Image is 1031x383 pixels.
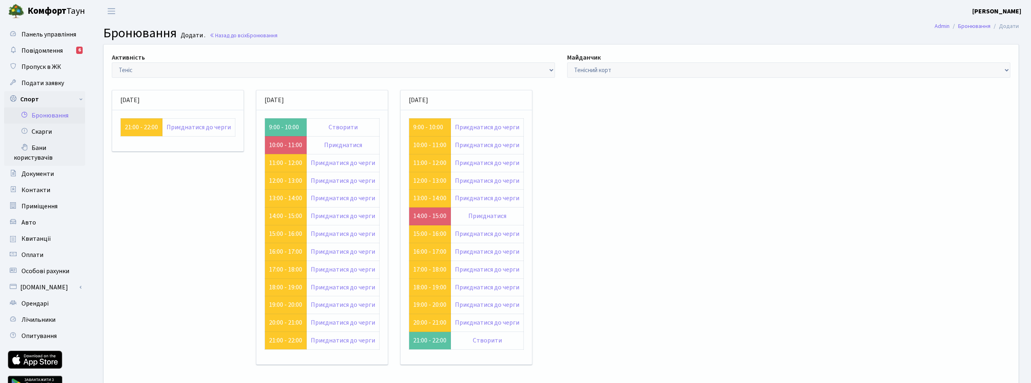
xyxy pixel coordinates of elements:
[311,158,375,167] a: Приєднатися до черги
[311,318,375,327] a: Приєднатися до черги
[269,212,302,220] a: 14:00 - 15:00
[269,336,302,345] a: 21:00 - 22:00
[4,107,85,124] a: Бронювання
[4,166,85,182] a: Документи
[21,218,36,227] span: Авто
[4,295,85,312] a: Орендарі
[21,267,69,276] span: Особові рахунки
[311,300,375,309] a: Приєднатися до черги
[21,30,76,39] span: Панель управління
[4,124,85,140] a: Скарги
[269,194,302,203] a: 13:00 - 14:00
[455,158,519,167] a: Приєднатися до черги
[413,176,446,185] a: 12:00 - 13:00
[28,4,85,18] span: Таун
[101,4,122,18] button: Переключити навігацію
[413,318,446,327] a: 20:00 - 21:00
[413,300,446,309] a: 19:00 - 20:00
[179,32,205,39] small: Додати .
[21,299,49,308] span: Орендарі
[21,332,57,340] span: Опитування
[269,229,302,238] a: 15:00 - 16:00
[311,212,375,220] a: Приєднатися до черги
[311,229,375,238] a: Приєднатися до черги
[413,194,446,203] a: 13:00 - 14:00
[4,214,85,231] a: Авто
[455,318,519,327] a: Приєднатися до черги
[21,250,43,259] span: Оплати
[4,26,85,43] a: Панель управління
[958,22,990,30] a: Бронювання
[4,328,85,344] a: Опитування
[311,265,375,274] a: Приєднатися до черги
[209,32,277,39] a: Назад до всіхБронювання
[269,141,302,150] a: 10:00 - 11:00
[329,123,358,132] a: Створити
[413,212,446,220] a: 14:00 - 15:00
[922,18,1031,35] nav: breadcrumb
[269,176,302,185] a: 12:00 - 13:00
[4,231,85,247] a: Квитанції
[413,123,443,132] a: 9:00 - 10:00
[269,265,302,274] a: 17:00 - 18:00
[21,169,54,178] span: Документи
[413,283,446,292] a: 18:00 - 19:00
[455,283,519,292] a: Приєднатися до черги
[4,279,85,295] a: [DOMAIN_NAME]
[413,141,446,150] a: 10:00 - 11:00
[935,22,950,30] a: Admin
[21,315,55,324] span: Лічильники
[455,123,519,132] a: Приєднатися до черги
[455,141,519,150] a: Приєднатися до черги
[4,263,85,279] a: Особові рахунки
[413,247,446,256] a: 16:00 - 17:00
[166,123,231,132] a: Приєднатися до черги
[468,212,506,220] a: Приєднатися
[4,140,85,166] a: Бани користувачів
[269,283,302,292] a: 18:00 - 19:00
[21,62,61,71] span: Пропуск в ЖК
[990,22,1019,31] li: Додати
[455,300,519,309] a: Приєднатися до черги
[4,75,85,91] a: Подати заявку
[455,247,519,256] a: Приєднатися до черги
[413,158,446,167] a: 11:00 - 12:00
[28,4,66,17] b: Комфорт
[21,234,51,243] span: Квитанції
[473,336,502,345] a: Створити
[455,194,519,203] a: Приєднатися до черги
[4,91,85,107] a: Спорт
[972,6,1021,16] a: [PERSON_NAME]
[125,123,158,132] a: 21:00 - 22:00
[265,118,307,136] td: 9:00 - 10:00
[324,141,362,150] a: Приєднатися
[972,7,1021,16] b: [PERSON_NAME]
[413,229,446,238] a: 15:00 - 16:00
[311,176,375,185] a: Приєднатися до черги
[269,247,302,256] a: 16:00 - 17:00
[76,47,83,54] div: 6
[21,79,64,88] span: Подати заявку
[8,3,24,19] img: logo.png
[311,336,375,345] a: Приєднатися до черги
[269,158,302,167] a: 11:00 - 12:00
[4,43,85,59] a: Повідомлення6
[455,176,519,185] a: Приєднатися до черги
[269,300,302,309] a: 19:00 - 20:00
[4,312,85,328] a: Лічильники
[21,46,63,55] span: Повідомлення
[112,90,243,110] div: [DATE]
[311,247,375,256] a: Приєднатися до черги
[247,32,277,39] span: Бронювання
[103,24,177,43] span: Бронювання
[311,283,375,292] a: Приєднатися до черги
[455,265,519,274] a: Приєднатися до черги
[256,90,388,110] div: [DATE]
[4,59,85,75] a: Пропуск в ЖК
[112,53,145,62] label: Активність
[409,332,451,350] td: 21:00 - 22:00
[21,186,50,195] span: Контакти
[4,198,85,214] a: Приміщення
[269,318,302,327] a: 20:00 - 21:00
[401,90,532,110] div: [DATE]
